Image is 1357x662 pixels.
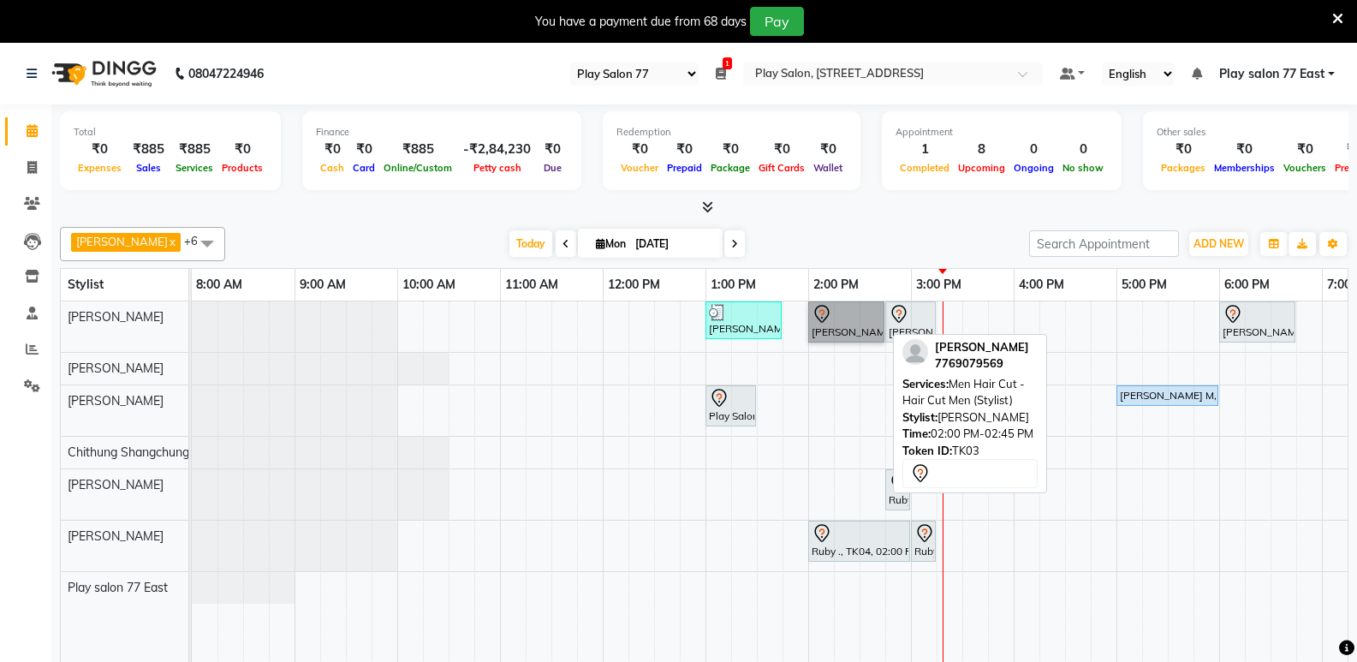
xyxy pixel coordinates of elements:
span: Vouchers [1279,162,1330,174]
span: [PERSON_NAME] [68,528,164,544]
span: Voucher [616,162,663,174]
div: [PERSON_NAME] [902,409,1038,426]
a: 1:00 PM [706,272,760,297]
span: Card [348,162,379,174]
span: 1 [723,57,732,69]
a: 4:00 PM [1015,272,1068,297]
span: Ongoing [1009,162,1058,174]
div: ₹885 [126,140,171,159]
b: 08047224946 [188,50,264,98]
a: 9:00 AM [295,272,350,297]
span: Packages [1157,162,1210,174]
div: [PERSON_NAME] M, TK02, 05:00 PM-06:00 PM, Body Service - Massage Deep Tissue 60 Mins [1118,388,1217,403]
span: Mon [592,237,630,250]
div: ₹0 [217,140,267,159]
span: [PERSON_NAME] [68,361,164,376]
div: Ruby ., TK04, 02:00 PM-03:00 PM, Pedicure - Advanced Pedicure [810,523,908,559]
div: ₹0 [616,140,663,159]
span: Due [539,162,566,174]
div: [PERSON_NAME], TK05, 01:00 PM-01:45 PM, Men Hair Cut - Hair Cut Men (Stylist) [707,304,780,337]
span: Play salon 77 East [1219,65,1324,83]
div: ₹0 [316,140,348,159]
span: Expenses [74,162,126,174]
div: ₹0 [754,140,809,159]
button: ADD NEW [1189,232,1248,256]
span: Time: [902,426,931,440]
div: Redemption [616,125,847,140]
span: Token ID: [902,444,952,457]
span: Sales [132,162,165,174]
span: Upcoming [954,162,1009,174]
div: 02:00 PM-02:45 PM [902,426,1038,443]
div: Play Salon, TK06, 01:00 PM-01:30 PM, Short treatment - Head & Shoulder [707,388,754,424]
span: Gift Cards [754,162,809,174]
a: 1 [716,66,726,81]
div: Total [74,125,267,140]
span: Stylist: [902,410,937,424]
span: Online/Custom [379,162,456,174]
div: TK03 [902,443,1038,460]
a: 11:00 AM [501,272,562,297]
div: Appointment [896,125,1108,140]
span: Cash [316,162,348,174]
a: x [168,235,176,248]
a: 8:00 AM [192,272,247,297]
span: Prepaid [663,162,706,174]
div: ₹0 [538,140,568,159]
div: ₹0 [1210,140,1279,159]
span: [PERSON_NAME] [68,393,164,409]
input: Search Appointment [1029,230,1179,257]
div: ₹0 [74,140,126,159]
a: 6:00 PM [1220,272,1274,297]
span: Stylist [68,277,104,292]
a: 10:00 AM [398,272,460,297]
span: No show [1058,162,1108,174]
img: logo [44,50,161,98]
span: [PERSON_NAME] [76,235,168,248]
img: profile [902,339,928,365]
a: 5:00 PM [1117,272,1171,297]
span: Products [217,162,267,174]
div: ₹885 [171,140,217,159]
span: Today [509,230,552,257]
div: Finance [316,125,568,140]
span: Wallet [809,162,847,174]
span: Play salon 77 East [68,580,168,595]
span: Memberships [1210,162,1279,174]
span: [PERSON_NAME] [68,309,164,325]
span: +6 [184,234,211,248]
span: [PERSON_NAME] [68,477,164,492]
input: 2025-09-01 [630,231,716,257]
span: Package [706,162,754,174]
button: Pay [750,7,804,36]
span: Completed [896,162,954,174]
div: ₹885 [379,140,456,159]
span: Men Hair Cut - Hair Cut Men (Stylist) [902,377,1025,408]
div: 7769079569 [935,355,1029,373]
div: 0 [1009,140,1058,159]
div: ₹0 [1279,140,1330,159]
div: [PERSON_NAME], TK01, 06:00 PM-06:45 PM, Men Hair Cut - Hair Cut Men (Stylist) [1221,304,1294,340]
div: 8 [954,140,1009,159]
a: 2:00 PM [809,272,863,297]
div: ₹0 [663,140,706,159]
span: [PERSON_NAME] [935,340,1029,354]
div: ₹0 [706,140,754,159]
div: ₹0 [809,140,847,159]
div: ₹0 [1157,140,1210,159]
div: Ruby ., TK04, 03:00 PM-03:15 PM, Nails - GEL POLISH APPLICATION [913,523,934,559]
div: 0 [1058,140,1108,159]
span: Chithung Shangchungla [68,444,199,460]
div: ₹0 [348,140,379,159]
div: 1 [896,140,954,159]
div: You have a payment due from 68 days [535,13,747,31]
span: ADD NEW [1193,237,1244,250]
span: Petty cash [469,162,526,174]
a: 12:00 PM [604,272,664,297]
div: Ruby ., TK04, 02:45 PM-03:00 PM, Threading - Threading EB,UL [887,472,908,508]
div: [PERSON_NAME], TK03, 02:45 PM-03:15 PM, [PERSON_NAME] Trim [887,304,934,340]
a: 3:00 PM [912,272,966,297]
span: Services: [902,377,949,391]
div: -₹2,84,230 [456,140,538,159]
span: Services [171,162,217,174]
